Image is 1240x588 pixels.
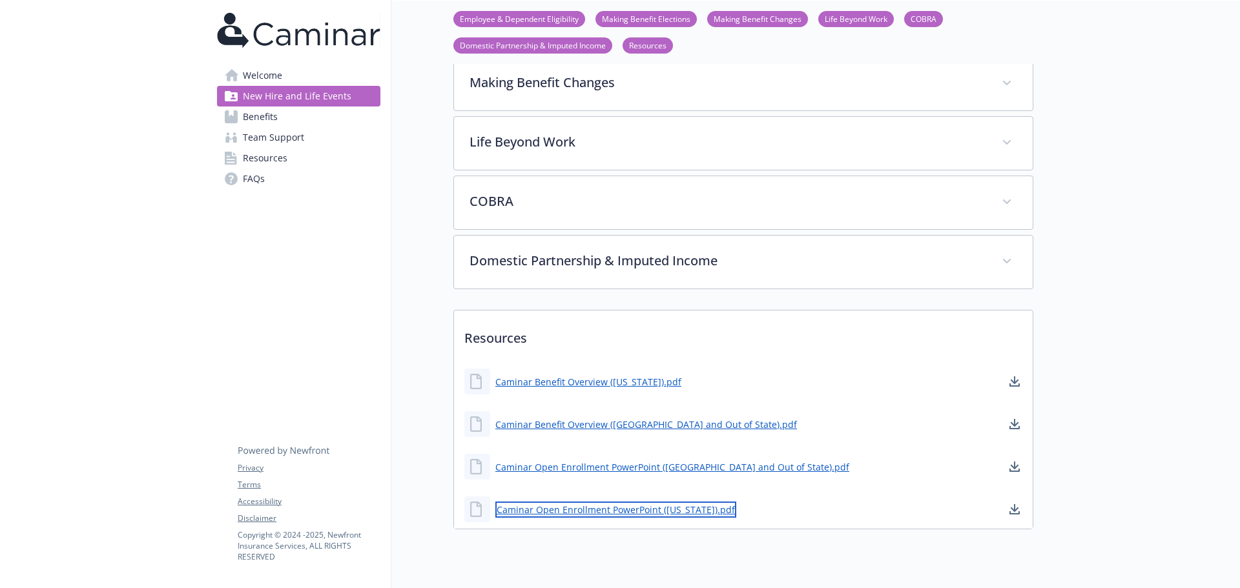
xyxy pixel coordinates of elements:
a: Welcome [217,65,380,86]
a: Caminar Benefit Overview ([GEOGRAPHIC_DATA] and Out of State).pdf [495,418,797,431]
a: Privacy [238,462,380,474]
p: Domestic Partnership & Imputed Income [470,251,986,270]
a: Terms [238,479,380,491]
a: New Hire and Life Events [217,86,380,106]
p: COBRA [470,192,986,211]
div: Life Beyond Work [454,117,1033,170]
div: Making Benefit Changes [454,57,1033,110]
span: Benefits [243,106,278,127]
a: Accessibility [238,496,380,507]
p: Life Beyond Work [470,132,986,152]
span: New Hire and Life Events [243,86,351,106]
a: Life Beyond Work [818,12,894,25]
a: COBRA [904,12,943,25]
p: Copyright © 2024 - 2025 , Newfront Insurance Services, ALL RIGHTS RESERVED [238,529,380,562]
a: Benefits [217,106,380,127]
span: Team Support [243,127,304,148]
a: Making Benefit Changes [707,12,808,25]
span: Resources [243,148,287,168]
div: COBRA [454,176,1033,229]
a: FAQs [217,168,380,189]
a: download document [1007,374,1022,389]
a: Disclaimer [238,512,380,524]
a: Employee & Dependent Eligibility [453,12,585,25]
a: Domestic Partnership & Imputed Income [453,39,612,51]
a: Resources [217,148,380,168]
a: Team Support [217,127,380,148]
a: Making Benefit Elections [595,12,697,25]
a: Caminar Benefit Overview ([US_STATE]).pdf [495,375,681,389]
a: Caminar Open Enrollment PowerPoint ([US_STATE]).pdf [495,502,736,518]
a: download document [1007,459,1022,474]
a: Caminar Open Enrollment PowerPoint ([GEOGRAPHIC_DATA] and Out of State).pdf [495,460,849,474]
span: Welcome [243,65,282,86]
p: Making Benefit Changes [470,73,986,92]
div: Domestic Partnership & Imputed Income [454,236,1033,289]
a: download document [1007,416,1022,432]
a: download document [1007,502,1022,517]
a: Resources [623,39,673,51]
p: Resources [454,310,1033,358]
span: FAQs [243,168,265,189]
